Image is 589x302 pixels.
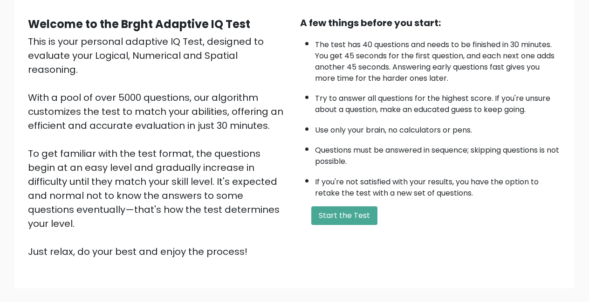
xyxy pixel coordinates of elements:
[315,140,561,167] li: Questions must be answered in sequence; skipping questions is not possible.
[300,16,561,30] div: A few things before you start:
[28,16,250,32] b: Welcome to the Brght Adaptive IQ Test
[315,88,561,115] li: Try to answer all questions for the highest score. If you're unsure about a question, make an edu...
[28,35,289,259] div: This is your personal adaptive IQ Test, designed to evaluate your Logical, Numerical and Spatial ...
[315,35,561,84] li: The test has 40 questions and needs to be finished in 30 minutes. You get 45 seconds for the firs...
[311,206,377,225] button: Start the Test
[315,172,561,199] li: If you're not satisfied with your results, you have the option to retake the test with a new set ...
[315,120,561,136] li: Use only your brain, no calculators or pens.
